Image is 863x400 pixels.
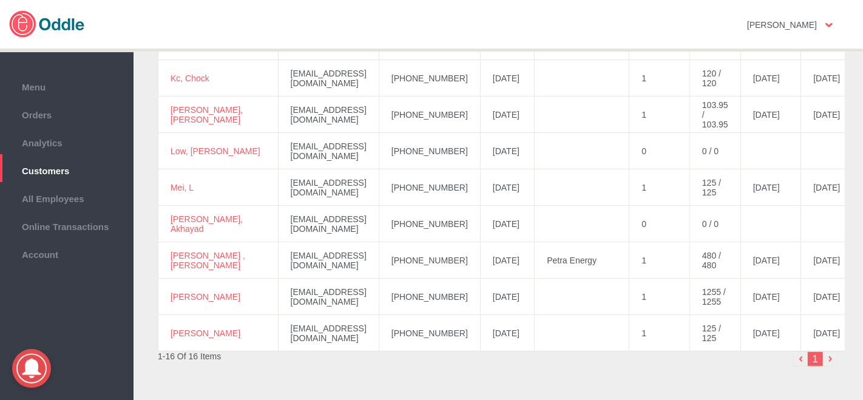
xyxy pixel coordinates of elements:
td: [DATE] [480,206,534,242]
span: All Employees [6,191,127,204]
td: [PHONE_NUMBER] [379,206,480,242]
td: 1 [629,60,690,97]
td: [DATE] [740,60,801,97]
a: [PERSON_NAME] [171,328,240,338]
td: [DATE] [801,97,862,133]
td: [DATE] [480,279,534,315]
td: 0 [629,133,690,169]
td: 1255 / 1255 [690,279,741,315]
td: [DATE] [740,169,801,206]
span: Analytics [6,135,127,148]
td: [DATE] [480,169,534,206]
a: Mei, L [171,183,194,192]
td: [EMAIL_ADDRESS][DOMAIN_NAME] [278,315,379,351]
td: [DATE] [801,279,862,315]
td: 0 [629,206,690,242]
td: [DATE] [480,97,534,133]
td: [EMAIL_ADDRESS][DOMAIN_NAME] [278,279,379,315]
td: [DATE] [740,97,801,133]
td: [DATE] [801,60,862,97]
td: [EMAIL_ADDRESS][DOMAIN_NAME] [278,242,379,279]
img: left-arrow-small.png [793,351,808,367]
td: [EMAIL_ADDRESS][DOMAIN_NAME] [278,206,379,242]
td: [PHONE_NUMBER] [379,315,480,351]
a: Low, [PERSON_NAME] [171,146,260,156]
td: [EMAIL_ADDRESS][DOMAIN_NAME] [278,169,379,206]
td: [PHONE_NUMBER] [379,169,480,206]
td: [PHONE_NUMBER] [379,242,480,279]
strong: [PERSON_NAME] [747,20,817,30]
img: user-option-arrow.png [825,23,833,27]
span: Online Transactions [6,219,127,232]
a: Kc, Chock [171,73,209,83]
td: 480 / 480 [690,242,741,279]
td: [DATE] [480,60,534,97]
td: 1 [629,315,690,351]
td: [EMAIL_ADDRESS][DOMAIN_NAME] [278,133,379,169]
li: 1 [808,351,823,367]
a: [PERSON_NAME] [171,292,240,302]
td: 125 / 125 [690,315,741,351]
td: 125 / 125 [690,169,741,206]
td: 1 [629,279,690,315]
a: [PERSON_NAME], Akhayad [171,214,243,234]
td: 0 / 0 [690,206,741,242]
td: [PHONE_NUMBER] [379,97,480,133]
td: [DATE] [480,315,534,351]
td: 120 / 120 [690,60,741,97]
span: Orders [6,107,127,120]
img: right-arrow.png [823,351,838,367]
td: [DATE] [801,242,862,279]
td: [EMAIL_ADDRESS][DOMAIN_NAME] [278,60,379,97]
td: [DATE] [740,242,801,279]
td: [PHONE_NUMBER] [379,60,480,97]
a: [PERSON_NAME] , [PERSON_NAME] [171,251,245,270]
td: 1 [629,169,690,206]
td: [PHONE_NUMBER] [379,133,480,169]
td: 1 [629,242,690,279]
td: 0 / 0 [690,133,741,169]
td: [DATE] [801,315,862,351]
td: [EMAIL_ADDRESS][DOMAIN_NAME] [278,97,379,133]
td: [DATE] [740,279,801,315]
td: [PHONE_NUMBER] [379,279,480,315]
td: 103.95 / 103.95 [690,97,741,133]
span: Menu [6,79,127,92]
td: [DATE] [480,242,534,279]
td: 1 [629,97,690,133]
a: [PERSON_NAME], [PERSON_NAME] [171,105,243,124]
span: Customers [6,163,127,176]
td: Petra Energy [535,242,629,279]
td: [DATE] [801,169,862,206]
td: [DATE] [740,315,801,351]
td: [DATE] [480,133,534,169]
span: Account [6,246,127,260]
span: 1-16 Of 16 Items [158,351,221,361]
